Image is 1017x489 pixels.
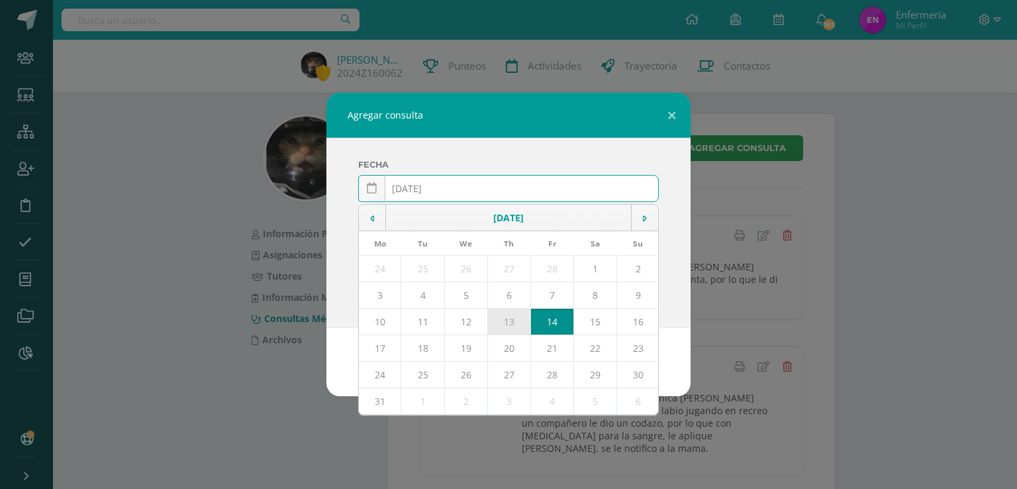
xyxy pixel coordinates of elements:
td: 11 [401,309,444,335]
td: 14 [530,309,573,335]
td: 4 [401,282,444,309]
td: 1 [401,388,444,415]
th: We [444,231,487,256]
td: 27 [487,256,530,282]
button: Close (Esc) [653,93,691,138]
td: 22 [573,335,616,362]
td: 12 [444,309,487,335]
td: 6 [616,388,659,415]
td: 24 [359,256,401,282]
td: 5 [573,388,616,415]
td: 25 [401,362,444,388]
th: Mo [359,231,401,256]
td: 9 [616,282,659,309]
td: 31 [359,388,401,415]
td: 23 [616,335,659,362]
td: 13 [487,309,530,335]
td: 3 [487,388,530,415]
label: Fecha [358,160,659,170]
td: [DATE] [386,205,632,231]
td: 26 [444,362,487,388]
td: 6 [487,282,530,309]
td: 4 [530,388,573,415]
th: Su [616,231,659,256]
td: 30 [616,362,659,388]
input: Fecha de creación [359,176,658,201]
td: 19 [444,335,487,362]
td: 17 [359,335,401,362]
td: 8 [573,282,616,309]
td: 15 [573,309,616,335]
th: Tu [401,231,444,256]
td: 7 [530,282,573,309]
th: Th [487,231,530,256]
td: 18 [401,335,444,362]
td: 2 [444,388,487,415]
th: Fr [530,231,573,256]
td: 21 [530,335,573,362]
td: 5 [444,282,487,309]
td: 27 [487,362,530,388]
td: 1 [573,256,616,282]
td: 2 [616,256,659,282]
td: 16 [616,309,659,335]
td: 28 [530,362,573,388]
div: Agregar consulta [326,93,691,138]
td: 20 [487,335,530,362]
td: 25 [401,256,444,282]
td: 26 [444,256,487,282]
td: 29 [573,362,616,388]
td: 24 [359,362,401,388]
th: Sa [573,231,616,256]
td: 10 [359,309,401,335]
td: 3 [359,282,401,309]
td: 28 [530,256,573,282]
